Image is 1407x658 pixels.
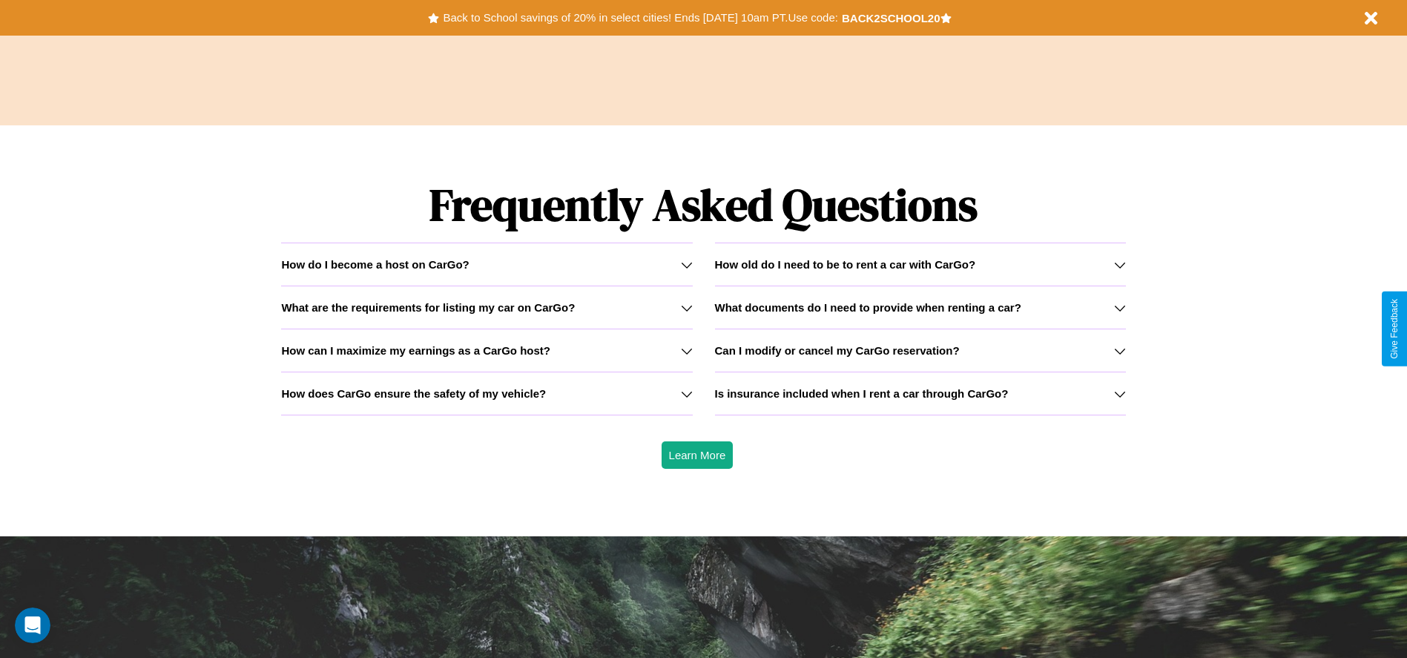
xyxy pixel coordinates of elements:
[281,344,550,357] h3: How can I maximize my earnings as a CarGo host?
[281,167,1125,243] h1: Frequently Asked Questions
[281,258,469,271] h3: How do I become a host on CarGo?
[842,12,940,24] b: BACK2SCHOOL20
[715,258,976,271] h3: How old do I need to be to rent a car with CarGo?
[715,387,1009,400] h3: Is insurance included when I rent a car through CarGo?
[715,301,1021,314] h3: What documents do I need to provide when renting a car?
[662,441,734,469] button: Learn More
[715,344,960,357] h3: Can I modify or cancel my CarGo reservation?
[15,608,50,643] iframe: Intercom live chat
[1389,299,1400,359] div: Give Feedback
[439,7,841,28] button: Back to School savings of 20% in select cities! Ends [DATE] 10am PT.Use code:
[281,387,546,400] h3: How does CarGo ensure the safety of my vehicle?
[281,301,575,314] h3: What are the requirements for listing my car on CarGo?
